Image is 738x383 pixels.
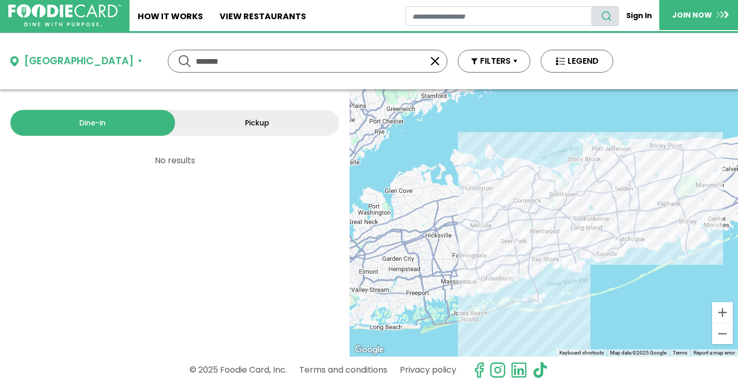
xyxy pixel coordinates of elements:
img: linkedin.svg [511,362,527,378]
p: No results [3,157,347,165]
a: Privacy policy [400,361,456,379]
a: Terms [673,350,687,356]
img: FoodieCard; Eat, Drink, Save, Donate [8,4,121,27]
a: Sign In [619,6,659,25]
a: Terms and conditions [299,361,387,379]
img: Google [352,343,386,357]
input: restaurant search [406,6,592,26]
button: FILTERS [458,50,530,73]
div: [GEOGRAPHIC_DATA] [24,54,134,69]
button: search [591,6,619,26]
button: LEGEND [541,50,613,73]
button: Keyboard shortcuts [559,349,604,357]
svg: check us out on facebook [471,362,487,378]
a: Dine-in [10,110,175,136]
p: © 2025 Foodie Card, Inc. [190,361,287,379]
button: Zoom out [712,323,733,344]
img: tiktok.svg [532,362,548,378]
a: Pickup [175,110,340,136]
a: Report a map error [693,350,735,356]
button: Zoom in [712,302,733,323]
button: [GEOGRAPHIC_DATA] [10,54,142,69]
a: Open this area in Google Maps (opens a new window) [352,343,386,357]
span: Map data ©2025 Google [610,350,667,356]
